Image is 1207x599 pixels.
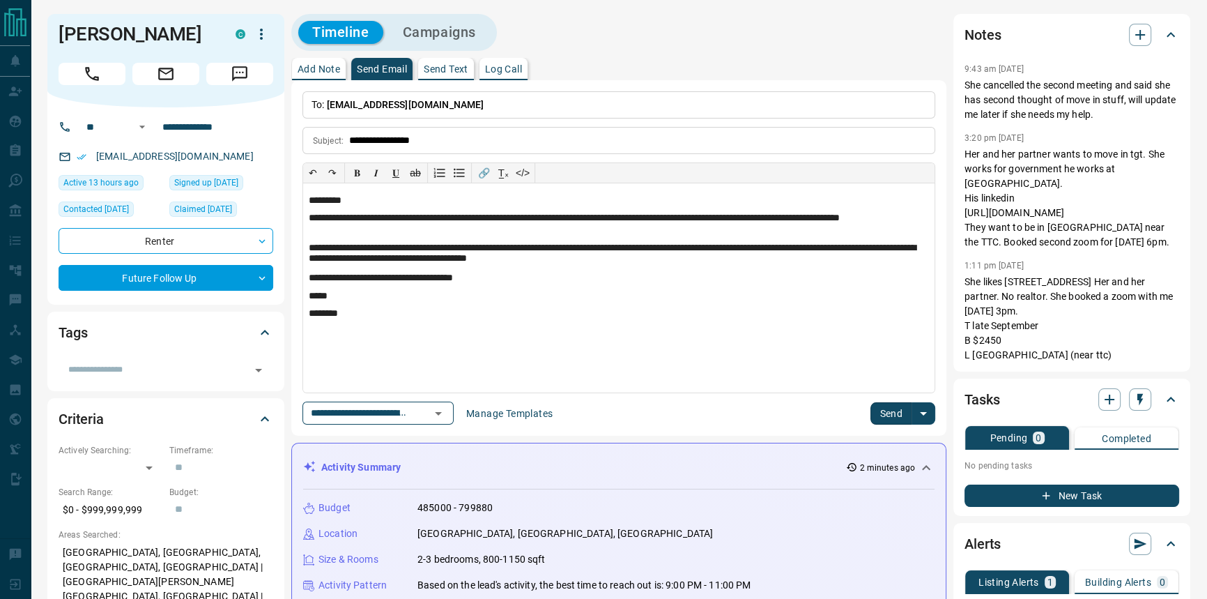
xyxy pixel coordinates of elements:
div: Tasks [964,383,1179,416]
p: To: [302,91,935,119]
button: </> [513,163,532,183]
p: Completed [1102,434,1151,443]
div: Alerts [964,527,1179,561]
div: Mon Aug 05 2024 [169,202,273,221]
h2: Tasks [964,388,999,411]
p: Activity Summary [321,460,401,475]
span: Active 13 hours ago [63,176,139,190]
p: Budget: [169,486,273,499]
button: 🔗 [474,163,493,183]
button: Bullet list [449,163,469,183]
button: Timeline [298,21,383,44]
p: Listing Alerts [978,577,1039,587]
button: T̲ₓ [493,163,513,183]
span: Signed up [DATE] [174,176,238,190]
p: She likes [STREET_ADDRESS] Her and her partner. No realtor. She booked a zoom with me [DATE] 3pm.... [964,275,1179,363]
h2: Criteria [59,408,104,430]
h2: Notes [964,24,1001,46]
div: Activity Summary2 minutes ago [303,455,935,480]
button: 𝑰 [367,163,386,183]
span: Message [206,63,273,85]
button: ↶ [303,163,323,183]
button: New Task [964,485,1179,507]
span: Call [59,63,125,85]
p: Based on the lead's activity, the best time to reach out is: 9:00 PM - 11:00 PM [417,578,751,593]
p: No pending tasks [964,455,1179,476]
button: 𝐁 [347,163,367,183]
button: Open [134,119,151,135]
s: ab [410,167,421,179]
p: Subject: [313,135,344,147]
p: Areas Searched: [59,529,273,541]
button: Numbered list [430,163,449,183]
button: ab [406,163,425,183]
p: She cancelled the second meeting and said she has second thought of move in stuff, will update me... [964,78,1179,122]
p: Location [318,526,358,541]
div: condos.ca [236,29,245,39]
div: Renter [59,228,273,254]
div: Future Follow Up [59,265,273,291]
button: 𝐔 [386,163,406,183]
p: Pending [990,433,1027,443]
div: Tags [59,316,273,349]
button: Send [870,402,912,425]
p: 1:11 pm [DATE] [964,261,1024,271]
p: Timeframe: [169,444,273,457]
button: Open [249,361,268,380]
div: Sun Aug 04 2024 [169,175,273,195]
p: Activity Pattern [318,578,387,593]
button: Manage Templates [458,402,561,425]
p: Actively Searching: [59,444,162,457]
p: Her and her partner wants to move in tgt. She works for government he works at [GEOGRAPHIC_DATA].... [964,147,1179,250]
p: $0 - $999,999,999 [59,499,162,522]
a: [EMAIL_ADDRESS][DOMAIN_NAME] [96,151,254,162]
p: Send Text [424,64,468,74]
p: 2-3 bedrooms, 800-1150 sqft [417,552,546,567]
p: [GEOGRAPHIC_DATA], [GEOGRAPHIC_DATA], [GEOGRAPHIC_DATA] [417,526,713,541]
p: Building Alerts [1085,577,1151,587]
p: 3:20 pm [DATE] [964,133,1024,143]
button: Open [429,404,448,423]
div: Notes [964,18,1179,52]
div: Criteria [59,402,273,436]
span: 𝐔 [392,167,399,179]
p: Log Call [485,64,522,74]
h2: Tags [59,321,87,344]
span: Email [132,63,199,85]
p: Budget [318,501,351,515]
p: 0 [1036,433,1041,443]
span: Claimed [DATE] [174,202,232,216]
button: ↷ [323,163,342,183]
p: 2 minutes ago [860,462,915,474]
div: Mon Aug 18 2025 [59,175,162,195]
div: Wed Jun 04 2025 [59,202,162,221]
p: 1 [1047,577,1053,587]
button: Campaigns [389,21,490,44]
p: Size & Rooms [318,552,378,567]
svg: Email Verified [77,152,86,162]
p: 0 [1160,577,1165,587]
p: Add Note [298,64,340,74]
p: 485000 - 799880 [417,501,493,515]
p: 9:43 am [DATE] [964,64,1024,74]
span: Contacted [DATE] [63,202,129,216]
span: [EMAIL_ADDRESS][DOMAIN_NAME] [327,99,484,110]
p: Search Range: [59,486,162,499]
p: Send Email [357,64,407,74]
h1: [PERSON_NAME] [59,23,215,45]
h2: Alerts [964,533,1001,555]
div: split button [870,402,935,425]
